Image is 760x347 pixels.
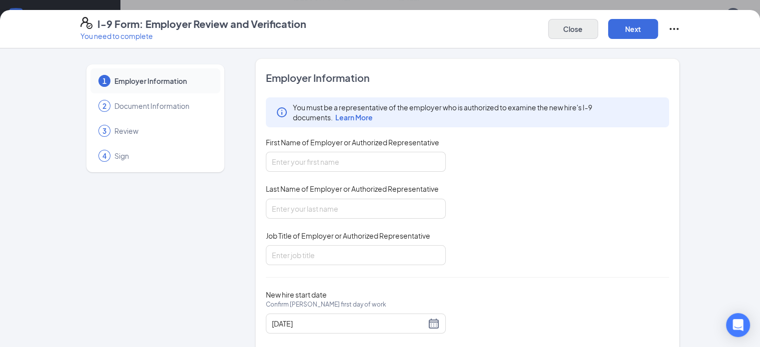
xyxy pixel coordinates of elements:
[266,137,439,147] span: First Name of Employer or Authorized Representative
[266,152,446,172] input: Enter your first name
[668,23,680,35] svg: Ellipses
[266,184,439,194] span: Last Name of Employer or Authorized Representative
[97,17,306,31] h4: I-9 Form: Employer Review and Verification
[114,101,210,111] span: Document Information
[102,101,106,111] span: 2
[608,19,658,39] button: Next
[102,151,106,161] span: 4
[102,76,106,86] span: 1
[548,19,598,39] button: Close
[293,102,660,122] span: You must be a representative of the employer who is authorized to examine the new hire's I-9 docu...
[266,71,670,85] span: Employer Information
[335,113,373,122] span: Learn More
[114,76,210,86] span: Employer Information
[333,113,373,122] a: Learn More
[266,300,386,310] span: Confirm [PERSON_NAME] first day of work
[80,17,92,29] svg: FormI9EVerifyIcon
[114,151,210,161] span: Sign
[80,31,306,41] p: You need to complete
[102,126,106,136] span: 3
[272,318,426,329] input: 08/11/2025
[266,245,446,265] input: Enter job title
[276,106,288,118] svg: Info
[266,290,386,320] span: New hire start date
[266,199,446,219] input: Enter your last name
[726,313,750,337] div: Open Intercom Messenger
[266,231,430,241] span: Job Title of Employer or Authorized Representative
[114,126,210,136] span: Review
